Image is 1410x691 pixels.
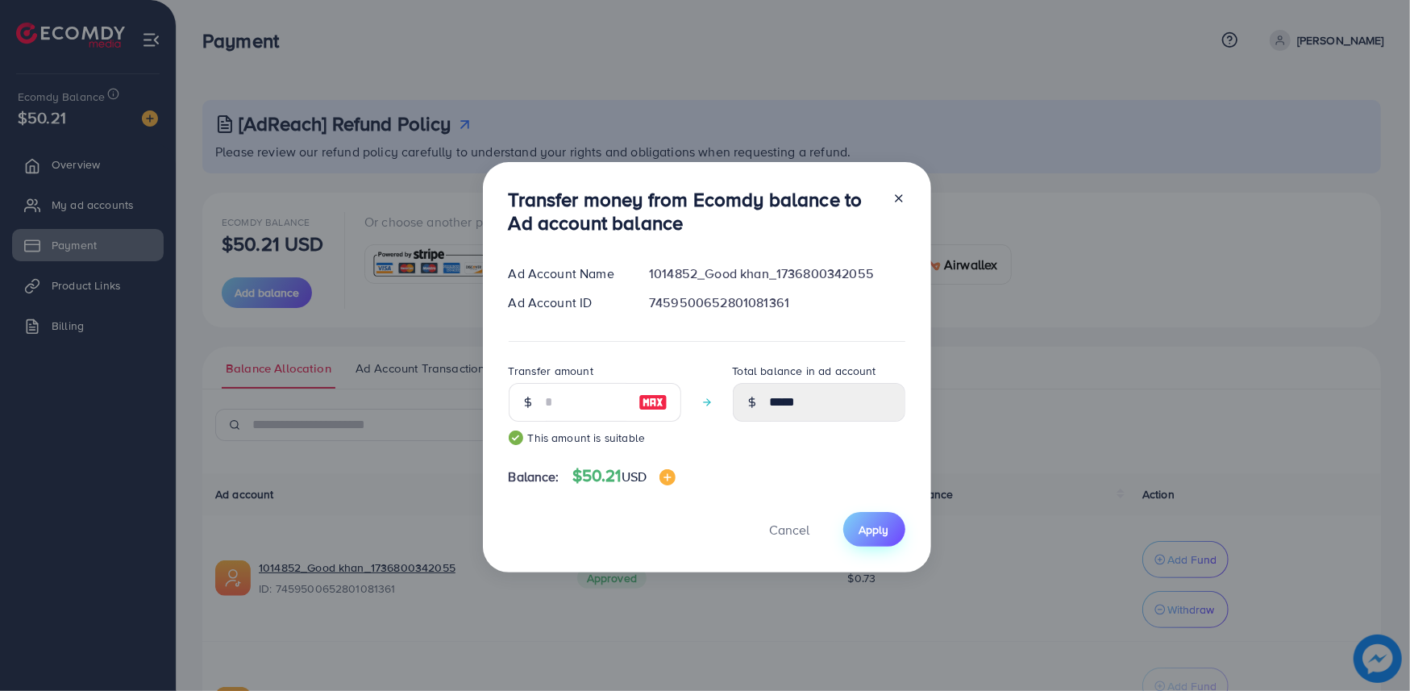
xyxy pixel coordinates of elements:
[843,512,905,547] button: Apply
[638,393,668,412] img: image
[509,430,681,446] small: This amount is suitable
[770,521,810,539] span: Cancel
[859,522,889,538] span: Apply
[496,293,637,312] div: Ad Account ID
[509,431,523,445] img: guide
[572,466,676,486] h4: $50.21
[750,512,830,547] button: Cancel
[659,469,676,485] img: image
[622,468,647,485] span: USD
[496,264,637,283] div: Ad Account Name
[636,264,917,283] div: 1014852_Good khan_1736800342055
[636,293,917,312] div: 7459500652801081361
[509,363,593,379] label: Transfer amount
[733,363,876,379] label: Total balance in ad account
[509,188,880,235] h3: Transfer money from Ecomdy balance to Ad account balance
[509,468,559,486] span: Balance:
